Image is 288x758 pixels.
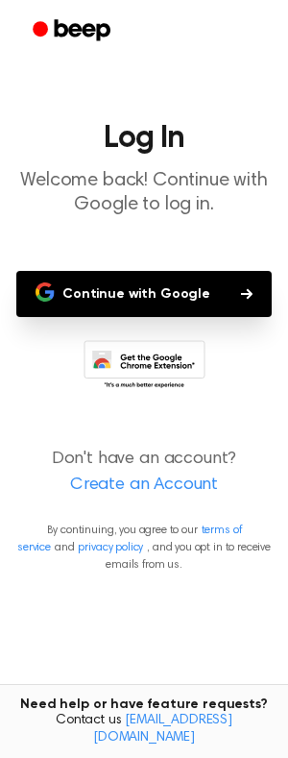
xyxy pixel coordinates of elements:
[19,12,128,50] a: Beep
[15,522,273,574] p: By continuing, you agree to our and , and you opt in to receive emails from us.
[78,542,143,553] a: privacy policy
[16,271,272,317] button: Continue with Google
[15,447,273,499] p: Don't have an account?
[15,169,273,217] p: Welcome back! Continue with Google to log in.
[15,123,273,154] h1: Log In
[19,473,269,499] a: Create an Account
[93,714,232,745] a: [EMAIL_ADDRESS][DOMAIN_NAME]
[12,713,276,746] span: Contact us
